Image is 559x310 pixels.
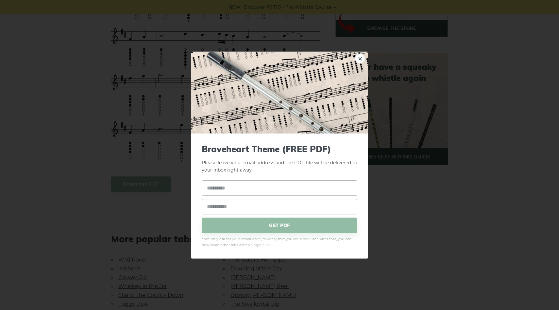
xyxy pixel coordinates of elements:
span: Braveheart Theme (FREE PDF) [202,144,357,154]
p: Please leave your email address and the PDF file will be delivered to your inbox right away. [202,144,357,174]
span: * We only ask for your email once, to verify that you are a real user. After that, you can downlo... [202,236,357,248]
span: GET PDF [202,218,357,233]
img: Tin Whistle Tab Preview [191,51,368,133]
a: × [355,53,365,63]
